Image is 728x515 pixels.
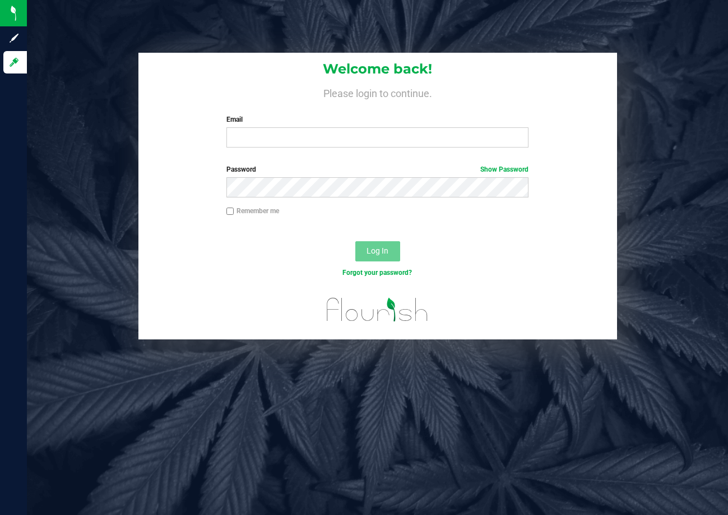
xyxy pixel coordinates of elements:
label: Remember me [226,206,279,216]
inline-svg: Log in [8,57,20,68]
label: Email [226,114,528,125]
button: Log In [355,241,400,261]
span: Log In [367,246,388,255]
span: Password [226,165,256,173]
input: Remember me [226,208,234,215]
a: Show Password [480,165,528,173]
h4: Please login to continue. [138,85,617,99]
a: Forgot your password? [342,269,412,277]
img: flourish_logo.svg [318,289,438,330]
inline-svg: Sign up [8,33,20,44]
h1: Welcome back! [138,62,617,76]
